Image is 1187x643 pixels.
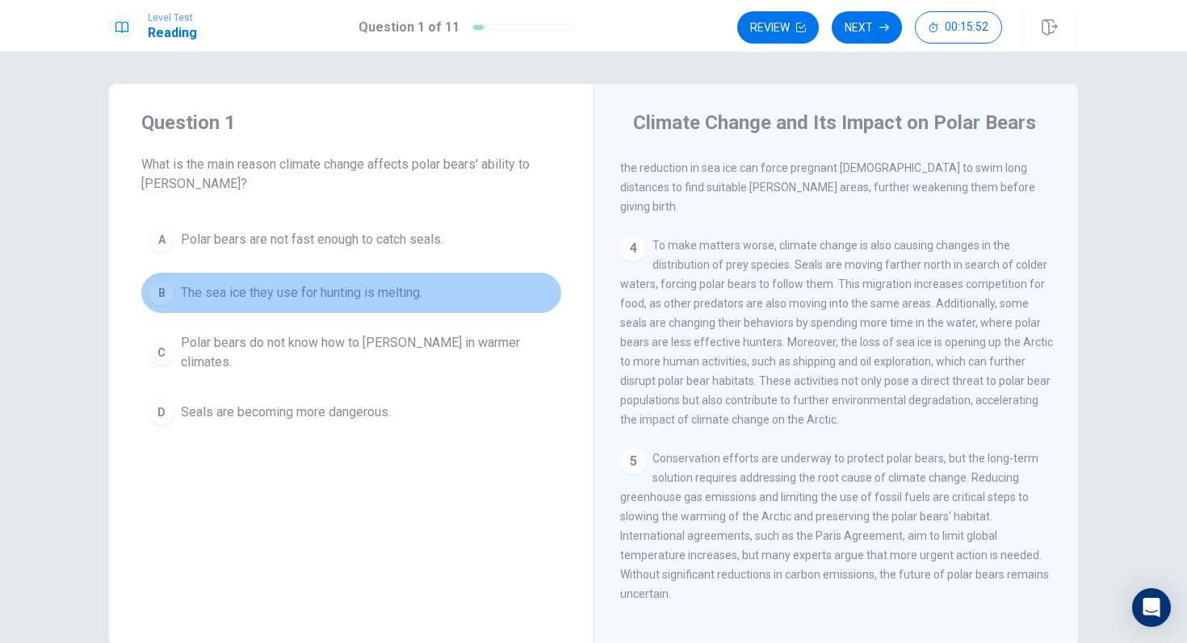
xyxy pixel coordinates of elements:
span: Level Test [148,12,197,23]
div: C [149,340,174,365]
div: 5 [620,449,646,474]
div: D [149,399,174,425]
span: The sea ice they use for hunting is melting. [181,283,422,303]
span: To make matters worse, climate change is also causing changes in the distribution of prey species... [620,239,1053,426]
button: Review [737,11,819,44]
span: Seals are becoming more dangerous. [181,403,391,422]
h1: Question 1 of 11 [359,18,459,37]
h4: Climate Change and Its Impact on Polar Bears [633,110,1036,136]
h4: Question 1 [141,110,561,136]
div: B [149,280,174,306]
button: DSeals are becoming more dangerous. [141,392,561,432]
span: Polar bears are not fast enough to catch seals. [181,230,443,249]
span: Polar bears do not know how to [PERSON_NAME] in warmer climates. [181,333,554,372]
span: 00:15:52 [945,21,988,34]
button: CPolar bears do not know how to [PERSON_NAME] in warmer climates. [141,326,561,379]
button: Next [832,11,902,44]
h1: Reading [148,23,197,43]
div: Open Intercom Messenger [1132,588,1171,627]
button: 00:15:52 [915,11,1002,44]
div: 4 [620,236,646,261]
span: What is the main reason climate change affects polar bears' ability to [PERSON_NAME]? [141,155,561,194]
span: Conservation efforts are underway to protect polar bears, but the long-term solution requires add... [620,452,1049,600]
div: A [149,227,174,253]
button: BThe sea ice they use for hunting is melting. [141,273,561,313]
button: APolar bears are not fast enough to catch seals. [141,219,561,260]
